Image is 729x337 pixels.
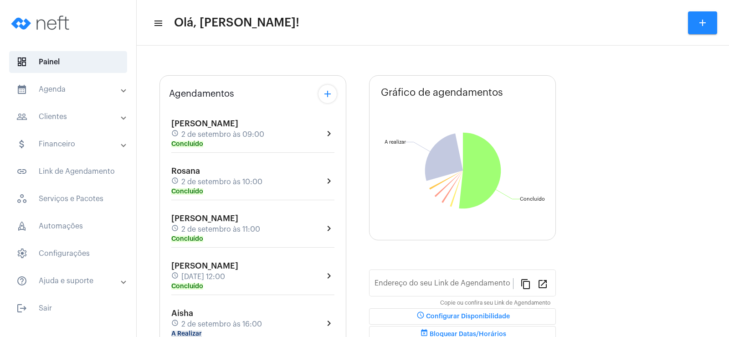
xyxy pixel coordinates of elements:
span: 2 de setembro às 09:00 [181,130,264,139]
span: Serviços e Pacotes [9,188,127,210]
span: Rosana [171,167,200,175]
mat-icon: schedule [171,224,180,234]
span: [PERSON_NAME] [171,119,238,128]
mat-icon: open_in_new [537,278,548,289]
span: sidenav icon [16,57,27,67]
span: [PERSON_NAME] [171,262,238,270]
mat-icon: schedule [171,272,180,282]
mat-icon: sidenav icon [16,139,27,150]
mat-icon: schedule [171,130,180,140]
span: sidenav icon [16,193,27,204]
mat-chip: Concluído [171,283,203,290]
mat-chip: Concluído [171,188,203,195]
mat-icon: add [697,17,708,28]
span: Painel [9,51,127,73]
mat-icon: chevron_right [323,318,334,329]
mat-icon: add [322,88,333,99]
mat-icon: sidenav icon [16,166,27,177]
mat-icon: chevron_right [323,223,334,234]
mat-expansion-panel-header: sidenav iconClientes [5,106,136,128]
span: Olá, [PERSON_NAME]! [174,16,299,30]
mat-chip: A Realizar [171,331,202,337]
span: [DATE] 12:00 [181,273,225,281]
mat-hint: Copie ou confira seu Link de Agendamento [440,300,550,306]
span: Sair [9,297,127,319]
span: Agendamentos [169,89,234,99]
mat-panel-title: Agenda [16,84,122,95]
mat-icon: sidenav icon [16,84,27,95]
img: logo-neft-novo-2.png [7,5,76,41]
mat-icon: sidenav icon [16,275,27,286]
span: Link de Agendamento [9,161,127,182]
mat-icon: schedule [171,177,180,187]
mat-icon: chevron_right [323,128,334,139]
span: sidenav icon [16,221,27,232]
mat-panel-title: Clientes [16,111,122,122]
mat-expansion-panel-header: sidenav iconFinanceiro [5,133,136,155]
span: [PERSON_NAME] [171,214,238,223]
mat-panel-title: Financeiro [16,139,122,150]
span: 2 de setembro às 10:00 [181,178,262,186]
mat-icon: sidenav icon [16,111,27,122]
mat-icon: content_copy [520,278,531,289]
mat-panel-title: Ajuda e suporte [16,275,122,286]
span: Aisha [171,309,193,317]
mat-chip: Concluído [171,236,203,242]
text: A realizar [385,140,406,145]
span: 2 de setembro às 16:00 [181,320,262,328]
mat-icon: schedule [171,319,180,329]
button: Configurar Disponibilidade [369,308,556,325]
mat-icon: sidenav icon [153,18,162,29]
span: Automações [9,215,127,237]
mat-chip: Concluído [171,141,203,147]
span: 2 de setembro às 11:00 [181,225,260,233]
mat-icon: schedule [415,311,426,322]
span: Configurações [9,243,127,264]
mat-expansion-panel-header: sidenav iconAjuda e suporte [5,270,136,292]
text: Concluído [520,197,545,202]
input: Link [375,281,513,289]
span: Gráfico de agendamentos [381,87,503,98]
mat-icon: chevron_right [323,270,334,281]
mat-icon: sidenav icon [16,303,27,314]
span: Configurar Disponibilidade [415,313,510,320]
mat-icon: chevron_right [323,176,334,187]
mat-expansion-panel-header: sidenav iconAgenda [5,78,136,100]
span: sidenav icon [16,248,27,259]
